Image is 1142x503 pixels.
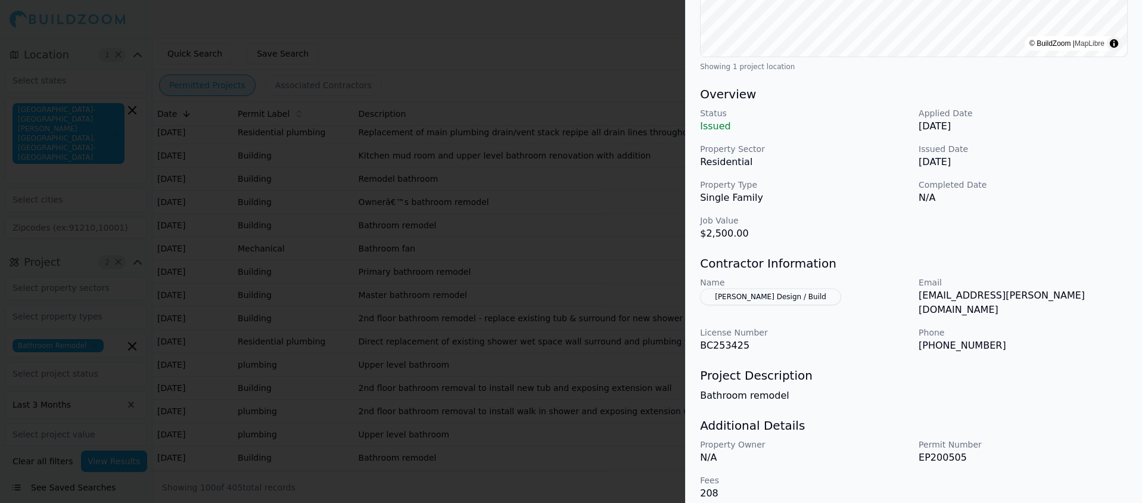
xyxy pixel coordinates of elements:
[919,119,1128,133] p: [DATE]
[700,226,909,241] p: $2,500.00
[700,367,1128,384] h3: Project Description
[700,288,841,305] button: [PERSON_NAME] Design / Build
[700,417,1128,434] h3: Additional Details
[700,439,909,451] p: Property Owner
[700,215,909,226] p: Job Value
[1075,39,1104,48] a: MapLibre
[919,143,1128,155] p: Issued Date
[700,107,909,119] p: Status
[700,327,909,339] p: License Number
[700,155,909,169] p: Residential
[919,155,1128,169] p: [DATE]
[700,255,1128,272] h3: Contractor Information
[919,339,1128,353] p: [PHONE_NUMBER]
[700,86,1128,103] h3: Overview
[700,277,909,288] p: Name
[919,277,1128,288] p: Email
[700,389,1128,403] p: Bathroom remodel
[1107,36,1121,51] summary: Toggle attribution
[919,439,1128,451] p: Permit Number
[700,191,909,205] p: Single Family
[700,451,909,465] p: N/A
[700,179,909,191] p: Property Type
[700,62,1128,72] div: Showing 1 project location
[700,486,909,501] p: 208
[700,119,909,133] p: Issued
[919,179,1128,191] p: Completed Date
[919,191,1128,205] p: N/A
[919,107,1128,119] p: Applied Date
[919,288,1128,317] p: [EMAIL_ADDRESS][PERSON_NAME][DOMAIN_NAME]
[1029,38,1104,49] div: © BuildZoom |
[700,339,909,353] p: BC253425
[919,327,1128,339] p: Phone
[700,143,909,155] p: Property Sector
[919,451,1128,465] p: EP200505
[700,474,909,486] p: Fees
